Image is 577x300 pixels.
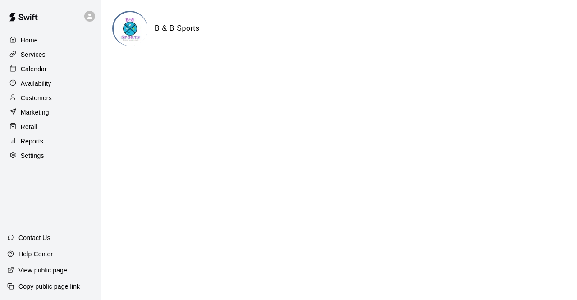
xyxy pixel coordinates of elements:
p: Retail [21,122,37,131]
h6: B & B Sports [155,23,199,34]
p: Customers [21,93,52,102]
a: Customers [7,91,94,105]
p: Marketing [21,108,49,117]
a: Services [7,48,94,61]
p: Help Center [18,249,53,258]
p: Home [21,36,38,45]
p: Reports [21,137,43,146]
p: Availability [21,79,51,88]
p: Settings [21,151,44,160]
a: Settings [7,149,94,162]
a: Marketing [7,106,94,119]
a: Retail [7,120,94,134]
p: Services [21,50,46,59]
a: Home [7,33,94,47]
img: B & B Sports logo [114,12,147,46]
a: Availability [7,77,94,90]
p: View public page [18,266,67,275]
p: Contact Us [18,233,50,242]
p: Calendar [21,65,47,74]
p: Copy public page link [18,282,80,291]
a: Reports [7,134,94,148]
a: Calendar [7,62,94,76]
